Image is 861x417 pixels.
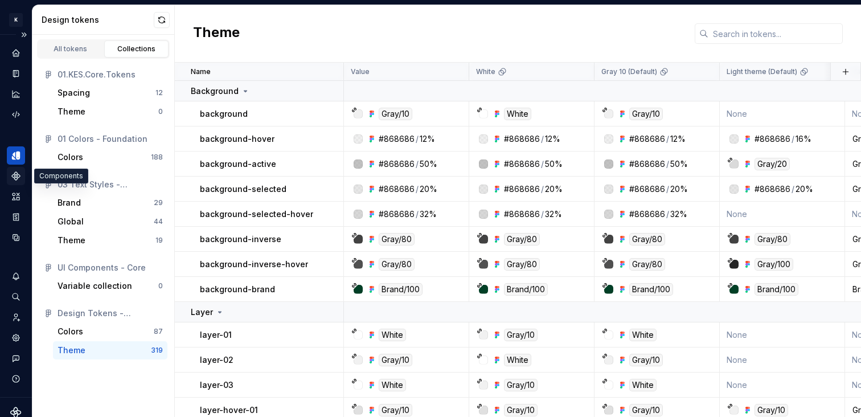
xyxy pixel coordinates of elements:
button: Expand sidebar [16,27,32,43]
div: / [541,208,544,220]
div: / [666,133,669,145]
button: Notifications [7,267,25,285]
div: 19 [155,236,163,245]
div: 01 Colors - Foundation [58,133,163,145]
div: Theme [58,106,85,117]
div: / [666,183,669,195]
p: layer-hover-01 [200,404,258,416]
div: / [792,183,794,195]
td: None [720,373,845,398]
a: Colors188 [53,148,167,166]
div: 50% [545,158,563,170]
div: #868686 [629,133,665,145]
p: background-selected [200,183,286,195]
div: Gray/80 [755,233,790,246]
div: / [666,208,669,220]
div: Gray/10 [629,404,663,416]
div: Brand [58,197,81,208]
div: White [379,379,406,391]
div: Design tokens [7,146,25,165]
div: / [416,208,419,220]
p: White [476,67,495,76]
div: Brand/100 [379,283,423,296]
button: Search ⌘K [7,288,25,306]
button: Theme319 [53,341,167,359]
div: 20% [670,183,688,195]
div: Gray/10 [504,329,538,341]
a: Brand29 [53,194,167,212]
div: 01.KES.Core.Tokens [58,69,163,80]
div: 50% [670,158,688,170]
div: Design tokens [42,14,154,26]
div: Design Tokens - Foundation [58,308,163,319]
a: Home [7,44,25,62]
p: background-selected-hover [200,208,313,220]
div: #868686 [504,133,540,145]
div: Gray/10 [379,108,412,120]
input: Search in tokens... [708,23,843,44]
div: Brand/100 [629,283,673,296]
div: #868686 [379,208,415,220]
div: 319 [151,346,163,355]
div: Gray/10 [504,379,538,391]
button: K [2,7,30,32]
div: 20% [420,183,437,195]
a: Components [7,167,25,185]
div: Gray/80 [504,258,540,271]
div: Brand/100 [755,283,798,296]
button: Colors87 [53,322,167,341]
button: Variable collection0 [53,277,167,295]
div: #868686 [379,133,415,145]
div: / [541,133,544,145]
a: Analytics [7,85,25,103]
div: 20% [796,183,813,195]
div: Theme [58,345,85,356]
div: Variable collection [58,280,132,292]
div: 32% [420,208,437,220]
div: Data sources [7,228,25,247]
div: 20% [545,183,563,195]
div: 32% [545,208,562,220]
div: Storybook stories [7,208,25,226]
div: #868686 [755,133,790,145]
div: Gray/10 [629,354,663,366]
a: Code automation [7,105,25,124]
div: Settings [7,329,25,347]
p: Value [351,67,370,76]
button: Theme19 [53,231,167,250]
p: background-inverse-hover [200,259,308,270]
div: Gray/80 [629,233,665,246]
div: UI Components - Core [58,262,163,273]
div: Gray/10 [379,404,412,416]
div: 0 [158,107,163,116]
div: Gray/10 [755,404,788,416]
a: Theme0 [53,103,167,121]
div: Colors [58,326,83,337]
a: Spacing12 [53,84,167,102]
div: Theme [58,235,85,246]
div: Global [58,216,84,227]
div: Gray/10 [504,404,538,416]
div: Contact support [7,349,25,367]
div: White [629,379,657,391]
div: #868686 [379,158,415,170]
div: Invite team [7,308,25,326]
div: #868686 [379,183,415,195]
div: Brand/100 [504,283,548,296]
p: Background [191,85,239,97]
div: / [666,158,669,170]
div: 16% [796,133,811,145]
div: Gray/80 [379,258,415,271]
button: Global44 [53,212,167,231]
div: / [416,158,419,170]
a: Documentation [7,64,25,83]
p: Gray 10 (Default) [601,67,657,76]
td: None [720,347,845,373]
p: Light theme (Default) [727,67,797,76]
